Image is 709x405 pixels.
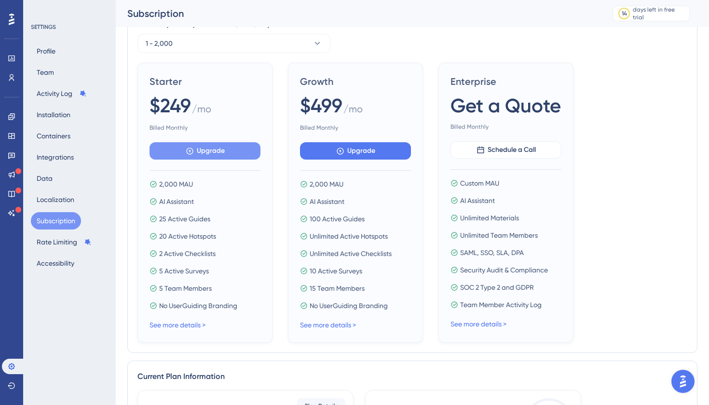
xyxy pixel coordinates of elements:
[300,142,411,160] button: Upgrade
[31,42,61,60] button: Profile
[150,142,260,160] button: Upgrade
[633,6,686,21] div: days left in free trial
[310,178,343,190] span: 2,000 MAU
[31,148,80,166] button: Integrations
[159,248,216,259] span: 2 Active Checklists
[310,265,362,277] span: 10 Active Surveys
[300,75,411,88] span: Growth
[460,195,495,206] span: AI Assistant
[31,170,58,187] button: Data
[310,300,388,311] span: No UserGuiding Branding
[146,38,173,49] span: 1 - 2,000
[450,123,561,131] span: Billed Monthly
[31,23,109,31] div: SETTINGS
[310,283,365,294] span: 15 Team Members
[310,230,388,242] span: Unlimited Active Hotspots
[137,34,330,53] button: 1 - 2,000
[150,124,260,132] span: Billed Monthly
[343,102,363,120] span: / mo
[159,230,216,242] span: 20 Active Hotspots
[159,300,237,311] span: No UserGuiding Branding
[150,321,205,329] a: See more details >
[300,124,411,132] span: Billed Monthly
[159,196,194,207] span: AI Assistant
[310,213,365,225] span: 100 Active Guides
[150,75,260,88] span: Starter
[31,233,97,251] button: Rate Limiting
[460,229,538,241] span: Unlimited Team Members
[300,92,342,119] span: $499
[31,191,80,208] button: Localization
[31,85,93,102] button: Activity Log
[192,102,211,120] span: / mo
[460,212,519,224] span: Unlimited Materials
[450,75,561,88] span: Enterprise
[450,141,561,159] button: Schedule a Call
[488,144,536,156] span: Schedule a Call
[450,320,506,328] a: See more details >
[622,10,627,17] div: 14
[150,92,191,119] span: $249
[310,196,344,207] span: AI Assistant
[668,367,697,396] iframe: UserGuiding AI Assistant Launcher
[127,7,588,20] div: Subscription
[300,321,356,329] a: See more details >
[137,371,687,382] div: Current Plan Information
[159,178,193,190] span: 2,000 MAU
[460,247,524,258] span: SAML, SSO, SLA, DPA
[31,127,76,145] button: Containers
[460,264,548,276] span: Security Audit & Compliance
[460,282,534,293] span: SOC 2 Type 2 and GDPR
[159,213,210,225] span: 25 Active Guides
[347,145,375,157] span: Upgrade
[197,145,225,157] span: Upgrade
[460,177,499,189] span: Custom MAU
[310,248,392,259] span: Unlimited Active Checklists
[31,255,80,272] button: Accessibility
[460,299,542,310] span: Team Member Activity Log
[31,212,81,229] button: Subscription
[159,265,209,277] span: 5 Active Surveys
[31,106,76,123] button: Installation
[159,283,212,294] span: 5 Team Members
[31,64,60,81] button: Team
[450,92,561,119] span: Get a Quote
